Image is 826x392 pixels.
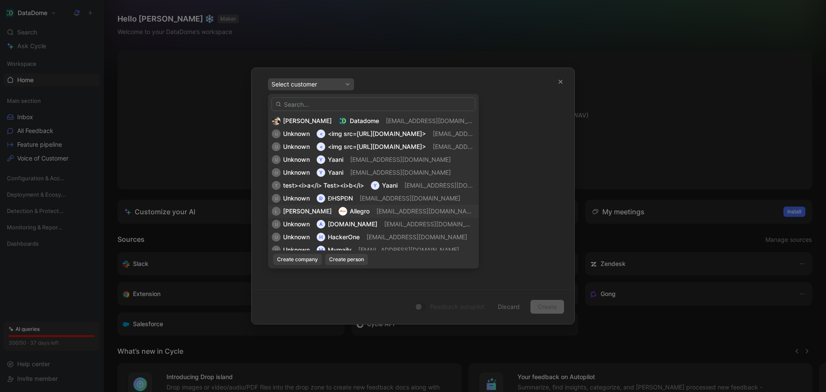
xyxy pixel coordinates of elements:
span: Create person [329,255,364,264]
span: <img src=[URL][DOMAIN_NAME]> [328,130,426,137]
span: [EMAIL_ADDRESS][DOMAIN_NAME] [367,233,467,241]
div: H [317,233,325,241]
img: logo [339,117,347,125]
div: < [317,130,325,138]
div: < [317,142,325,151]
span: ĐHSPĐN [328,194,353,202]
div: Y [317,168,325,177]
span: [EMAIL_ADDRESS][DOMAIN_NAME] [376,207,477,215]
input: Search... [271,97,475,111]
span: [PERSON_NAME] [283,207,332,215]
span: Unknown [283,233,310,241]
div: U [272,168,280,177]
div: U [272,233,280,241]
span: Unknown [283,169,310,176]
span: [DOMAIN_NAME] [328,220,377,228]
div: U [272,220,280,228]
span: test><i>a</i> Test><i>b</i> [283,182,364,189]
span: [EMAIL_ADDRESS][DOMAIN_NAME] [360,194,460,202]
span: Create company [277,255,318,264]
span: Yaani [382,182,398,189]
div: Y [371,181,379,190]
div: U [272,246,280,254]
span: Yaani [328,156,343,163]
div: Đ [317,194,325,203]
span: Unknown [283,246,310,253]
span: [EMAIL_ADDRESS][DOMAIN_NAME] [384,220,485,228]
span: Yaani [328,169,343,176]
span: [EMAIL_ADDRESS][DOMAIN_NAME] [350,169,451,176]
div: A [317,220,325,228]
div: U [272,194,280,203]
span: Allegro [350,207,370,215]
span: Unknown [283,156,310,163]
div: U [272,142,280,151]
div: U [272,155,280,164]
img: logo [339,207,347,216]
div: Y [317,155,325,164]
span: [EMAIL_ADDRESS][DOMAIN_NAME] [386,117,487,124]
span: <img src=[URL][DOMAIN_NAME]> [328,143,426,150]
button: Create person [325,254,368,265]
span: Unknown [283,130,310,137]
img: 4266609863856_63c3138df4aaf9155e32_192.jpg [272,117,280,125]
span: Unknown [283,194,310,202]
div: L [272,207,280,216]
span: Mymaily [328,246,351,253]
div: U [272,130,280,138]
div: M [317,246,325,254]
span: Datadome [350,117,379,124]
span: Unknown [283,143,310,150]
span: [EMAIL_ADDRESS][DOMAIN_NAME] [358,246,459,253]
div: t [272,181,280,190]
span: [EMAIL_ADDRESS][DOMAIN_NAME] [433,130,533,137]
span: HackerOne [328,233,360,241]
span: [EMAIL_ADDRESS][DOMAIN_NAME] [350,156,451,163]
span: [EMAIL_ADDRESS][DOMAIN_NAME] [433,143,533,150]
span: [PERSON_NAME] [283,117,332,124]
span: Unknown [283,220,310,228]
span: [EMAIL_ADDRESS][DOMAIN_NAME] [404,182,505,189]
button: Create company [273,254,322,265]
